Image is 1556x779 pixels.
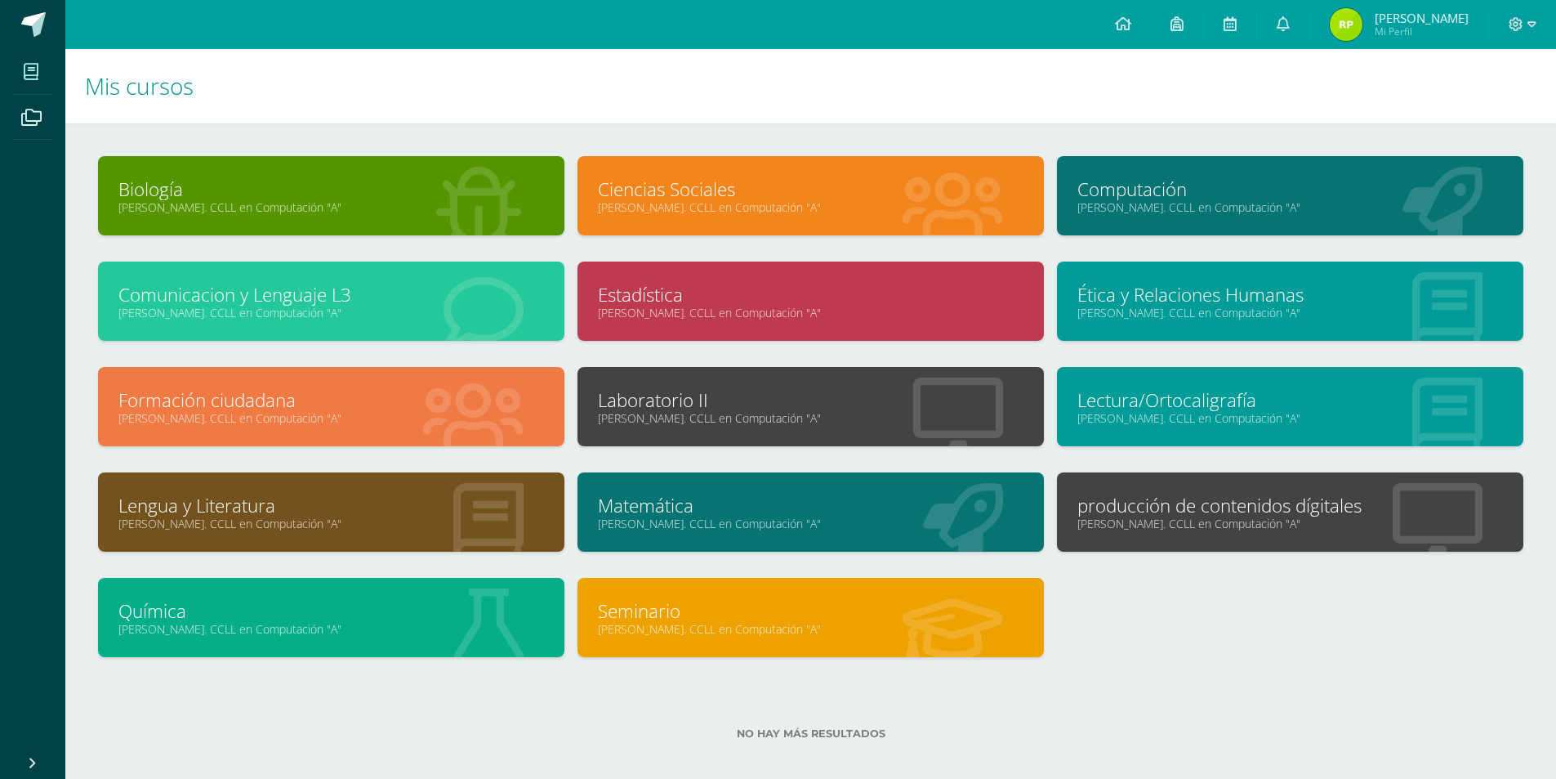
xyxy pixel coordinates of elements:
label: No hay más resultados [98,728,1523,740]
a: [PERSON_NAME]. CCLL en Computación "A" [1077,199,1503,215]
a: Formación ciudadana [118,387,544,413]
a: Seminario [598,598,1023,624]
a: [PERSON_NAME]. CCLL en Computación "A" [1077,305,1503,320]
a: Laboratorio II [598,387,1023,413]
a: [PERSON_NAME]. CCLL en Computación "A" [598,516,1023,531]
span: Mi Perfil [1375,25,1469,38]
a: [PERSON_NAME]. CCLL en Computación "A" [118,410,544,426]
a: [PERSON_NAME]. CCLL en Computación "A" [598,410,1023,426]
a: [PERSON_NAME]. CCLL en Computación "A" [118,516,544,531]
a: [PERSON_NAME]. CCLL en Computación "A" [598,199,1023,215]
a: Ética y Relaciones Humanas [1077,282,1503,307]
a: Química [118,598,544,624]
a: Estadística [598,282,1023,307]
a: Lectura/Ortocaligrafía [1077,387,1503,413]
a: Comunicacion y Lenguaje L3 [118,282,544,307]
span: [PERSON_NAME] [1375,10,1469,26]
a: Ciencias Sociales [598,177,1023,202]
a: Biología [118,177,544,202]
a: [PERSON_NAME]. CCLL en Computación "A" [118,199,544,215]
a: Computación [1077,177,1503,202]
a: producción de contenidos dígitales [1077,493,1503,518]
span: Mis cursos [85,70,194,101]
a: [PERSON_NAME]. CCLL en Computación "A" [118,621,544,637]
a: Matemática [598,493,1023,518]
a: [PERSON_NAME]. CCLL en Computación "A" [598,621,1023,637]
a: [PERSON_NAME]. CCLL en Computación "A" [1077,410,1503,426]
a: [PERSON_NAME]. CCLL en Computación "A" [118,305,544,320]
a: Lengua y Literatura [118,493,544,518]
a: [PERSON_NAME]. CCLL en Computación "A" [598,305,1023,320]
img: 49c727dc7a9c515465cf65ec0b2add03.png [1330,8,1362,41]
a: [PERSON_NAME]. CCLL en Computación "A" [1077,516,1503,531]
